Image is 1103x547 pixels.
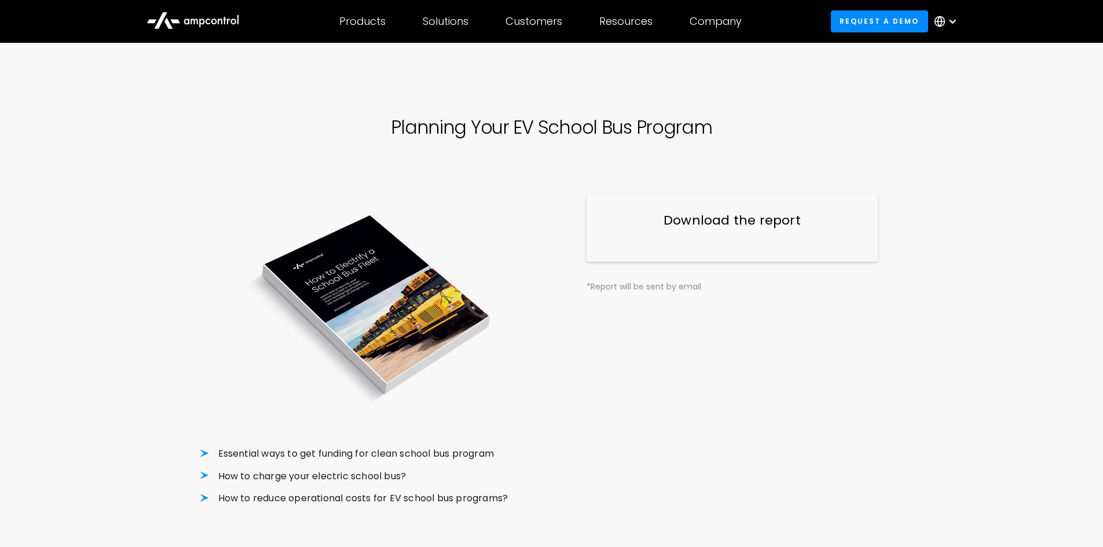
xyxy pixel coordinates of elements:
div: Company [690,15,742,28]
h1: Planning Your EV School Bus Program [391,117,712,138]
img: Electric School Bus Report [200,194,543,420]
div: Resources [599,15,653,28]
div: Solutions [423,15,468,28]
div: Products [339,15,386,28]
li: How to reduce operational costs for EV school bus programs? [200,492,543,505]
li: Essential ways to get funding for clean school bus program [200,447,543,460]
div: *Report will be sent by email [587,280,878,293]
a: Request a demo [831,10,928,32]
div: Customers [505,15,562,28]
li: How to charge your electric school bus? [200,470,543,483]
h3: Download the report [610,212,855,230]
